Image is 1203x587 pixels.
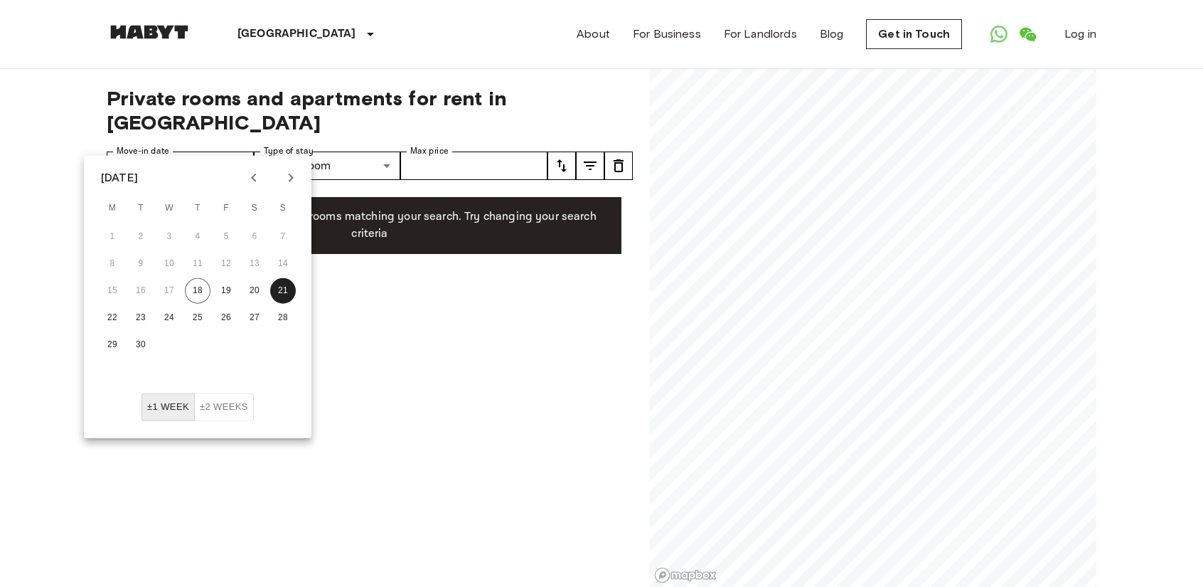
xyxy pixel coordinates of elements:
button: 26 [213,305,239,331]
div: PrivateRoom [254,152,401,180]
button: 29 [100,332,125,358]
button: Next month [279,166,303,190]
span: Wednesday [156,194,182,223]
button: tune [576,152,604,180]
span: Sunday [270,194,296,223]
span: Friday [213,194,239,223]
a: Open WhatsApp [985,20,1013,48]
button: 18 [185,278,210,304]
button: 25 [185,305,210,331]
button: 24 [156,305,182,331]
a: Blog [820,26,844,43]
a: About [577,26,610,43]
button: 30 [128,332,154,358]
span: Private rooms and apartments for rent in [GEOGRAPHIC_DATA] [107,86,633,134]
p: [GEOGRAPHIC_DATA] [237,26,356,43]
button: Previous month [242,166,266,190]
button: 20 [242,278,267,304]
div: Move In Flexibility [141,393,254,421]
label: Move-in date [117,145,169,157]
a: Mapbox logo [654,567,717,583]
button: tune [604,152,633,180]
a: Get in Touch [866,19,962,49]
img: Habyt [107,25,192,39]
a: For Landlords [724,26,797,43]
button: 27 [242,305,267,331]
button: 21 [270,278,296,304]
a: Log in [1064,26,1096,43]
span: Saturday [242,194,267,223]
p: Unfortunately there are no free rooms matching your search. Try changing your search criteria [129,208,610,243]
span: Monday [100,194,125,223]
label: Type of stay [264,145,314,157]
button: 19 [213,278,239,304]
span: Thursday [185,194,210,223]
button: 22 [100,305,125,331]
a: Open WeChat [1013,20,1042,48]
button: 23 [128,305,154,331]
button: ±2 weeks [194,393,254,421]
button: tune [547,152,576,180]
button: 28 [270,305,296,331]
button: ±1 week [141,393,195,421]
label: Max price [410,145,449,157]
a: For Business [633,26,701,43]
span: Tuesday [128,194,154,223]
div: [DATE] [101,169,138,186]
